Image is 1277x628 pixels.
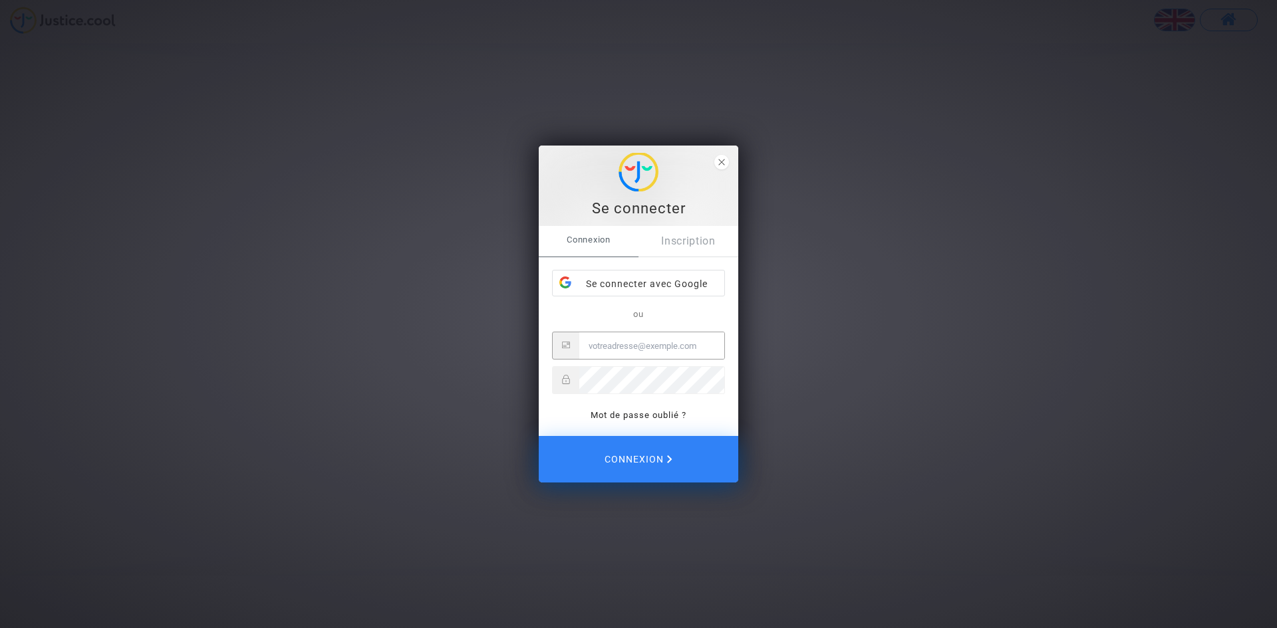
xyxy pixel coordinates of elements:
span: Connexion [539,226,638,254]
div: Se connecter [546,199,731,219]
input: Password [579,367,724,393]
a: Mot de passe oublié ? [591,410,686,420]
div: Se connecter avec Google [553,270,724,297]
span: Connexion [605,445,672,473]
span: close [714,155,729,169]
input: Email [579,332,724,359]
button: Connexion [539,436,738,482]
span: ou [633,309,644,319]
a: Inscription [638,226,738,257]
